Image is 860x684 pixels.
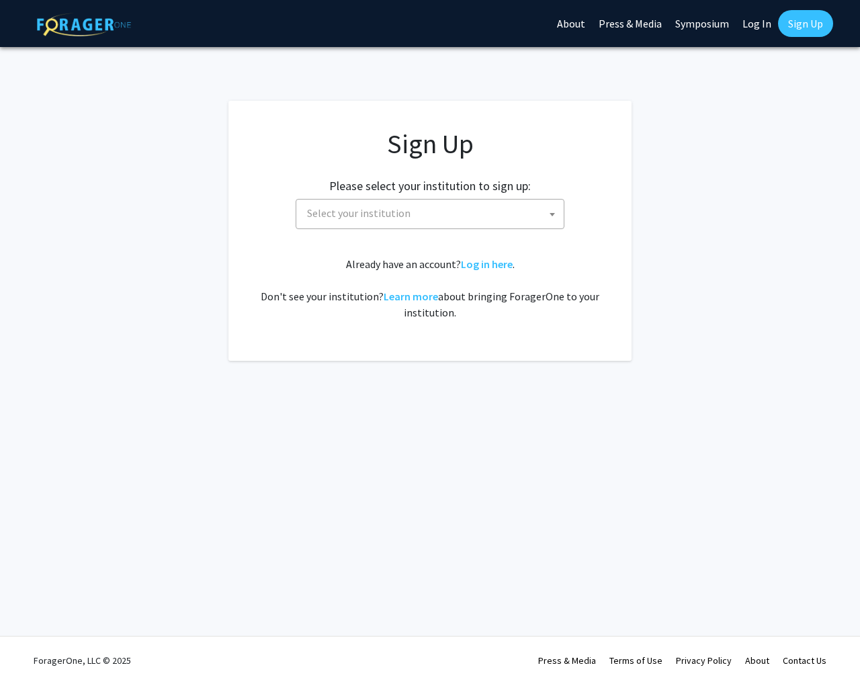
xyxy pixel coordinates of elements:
div: Already have an account? . Don't see your institution? about bringing ForagerOne to your institut... [255,256,605,320]
a: Press & Media [538,654,596,667]
img: ForagerOne Logo [37,13,131,36]
a: Terms of Use [609,654,662,667]
h1: Sign Up [255,128,605,160]
a: Learn more about bringing ForagerOne to your institution [384,290,438,303]
a: Log in here [461,257,513,271]
span: Select your institution [302,200,564,227]
a: Contact Us [783,654,826,667]
a: About [745,654,769,667]
div: ForagerOne, LLC © 2025 [34,637,131,684]
span: Select your institution [296,199,564,229]
span: Select your institution [307,206,411,220]
h2: Please select your institution to sign up: [329,179,531,194]
a: Privacy Policy [676,654,732,667]
a: Sign Up [778,10,833,37]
